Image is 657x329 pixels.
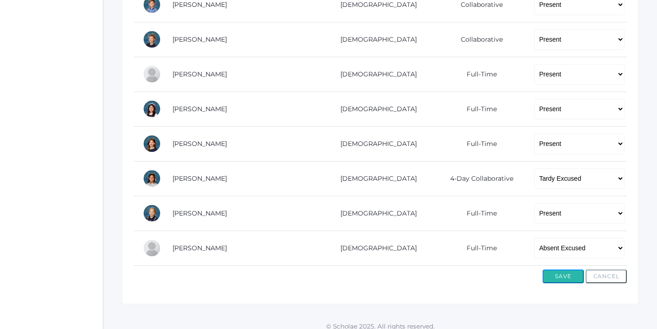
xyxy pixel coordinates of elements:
[543,270,584,283] button: Save
[143,239,161,257] div: Joel Smith
[172,140,227,148] a: [PERSON_NAME]
[143,65,161,83] div: Francisco Lopez
[431,126,525,161] td: Full-Time
[172,174,227,183] a: [PERSON_NAME]
[320,57,431,92] td: [DEMOGRAPHIC_DATA]
[320,126,431,161] td: [DEMOGRAPHIC_DATA]
[172,105,227,113] a: [PERSON_NAME]
[320,196,431,231] td: [DEMOGRAPHIC_DATA]
[320,161,431,196] td: [DEMOGRAPHIC_DATA]
[143,135,161,153] div: Hensley Pedersen
[172,0,227,9] a: [PERSON_NAME]
[143,169,161,188] div: Leahmarie Rillo
[586,270,627,283] button: Cancel
[172,35,227,43] a: [PERSON_NAME]
[431,161,525,196] td: 4-Day Collaborative
[431,231,525,265] td: Full-Time
[172,70,227,78] a: [PERSON_NAME]
[320,22,431,57] td: [DEMOGRAPHIC_DATA]
[320,92,431,126] td: [DEMOGRAPHIC_DATA]
[431,57,525,92] td: Full-Time
[143,204,161,222] div: Olivia Sigwing
[320,231,431,265] td: [DEMOGRAPHIC_DATA]
[431,196,525,231] td: Full-Time
[143,100,161,118] div: Penelope Mesick
[172,209,227,217] a: [PERSON_NAME]
[143,30,161,49] div: Idella Long
[431,22,525,57] td: Collaborative
[172,244,227,252] a: [PERSON_NAME]
[431,92,525,126] td: Full-Time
